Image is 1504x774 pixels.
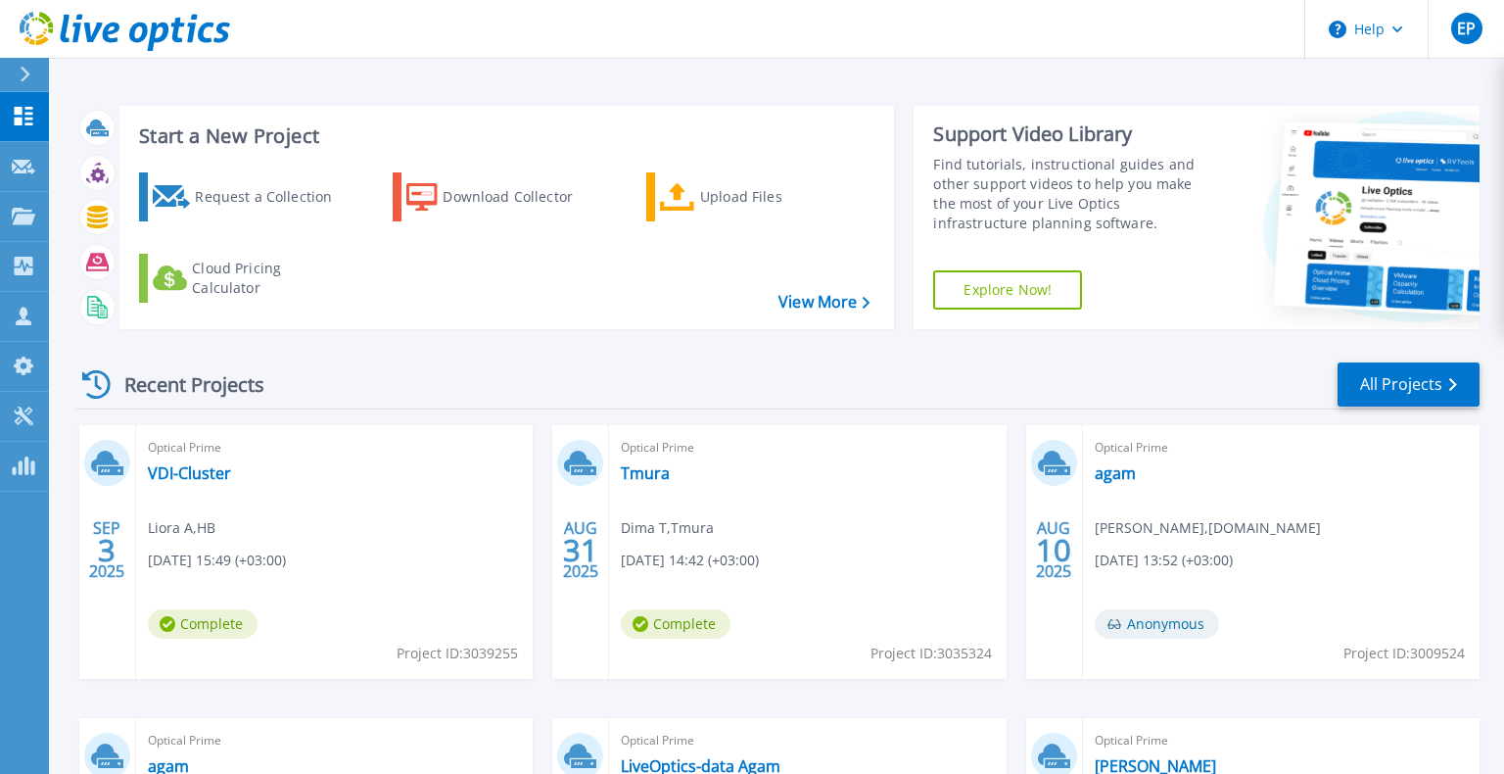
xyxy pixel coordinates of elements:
span: Project ID: 3009524 [1343,643,1465,664]
div: SEP 2025 [88,514,125,586]
div: AUG 2025 [562,514,599,586]
span: 3 [98,542,116,558]
a: Download Collector [393,172,611,221]
span: Liora A , HB [148,517,215,539]
span: Anonymous [1095,609,1219,639]
span: 31 [563,542,598,558]
div: Recent Projects [75,361,291,409]
div: Download Collector [443,177,599,217]
div: Support Video Library [933,121,1217,147]
span: [DATE] 15:49 (+03:00) [148,550,286,571]
a: Cloud Pricing Calculator [139,254,357,303]
span: [DATE] 14:42 (+03:00) [621,550,759,571]
span: Complete [621,609,730,639]
h3: Start a New Project [139,125,869,147]
span: Optical Prime [1095,730,1468,751]
a: Request a Collection [139,172,357,221]
span: EP [1457,21,1476,36]
a: Upload Files [646,172,865,221]
span: Optical Prime [621,730,994,751]
div: Request a Collection [195,177,352,217]
span: Optical Prime [148,730,521,751]
a: Explore Now! [933,270,1082,310]
a: agam [1095,463,1136,483]
div: Upload Files [700,177,857,217]
span: Optical Prime [148,437,521,459]
div: Cloud Pricing Calculator [192,259,349,298]
a: VDI-Cluster [148,463,231,483]
span: 10 [1036,542,1071,558]
span: Project ID: 3035324 [870,643,992,664]
span: Optical Prime [1095,437,1468,459]
span: Project ID: 3039255 [397,643,518,664]
span: Dima T , Tmura [621,517,714,539]
span: [DATE] 13:52 (+03:00) [1095,550,1233,571]
a: All Projects [1338,363,1480,407]
div: AUG 2025 [1035,514,1072,586]
a: View More [778,293,869,312]
span: Optical Prime [621,437,994,459]
div: Find tutorials, instructional guides and other support videos to help you make the most of your L... [933,155,1217,233]
span: [PERSON_NAME] , [DOMAIN_NAME] [1095,517,1321,539]
a: Tmura [621,463,670,483]
span: Complete [148,609,258,639]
